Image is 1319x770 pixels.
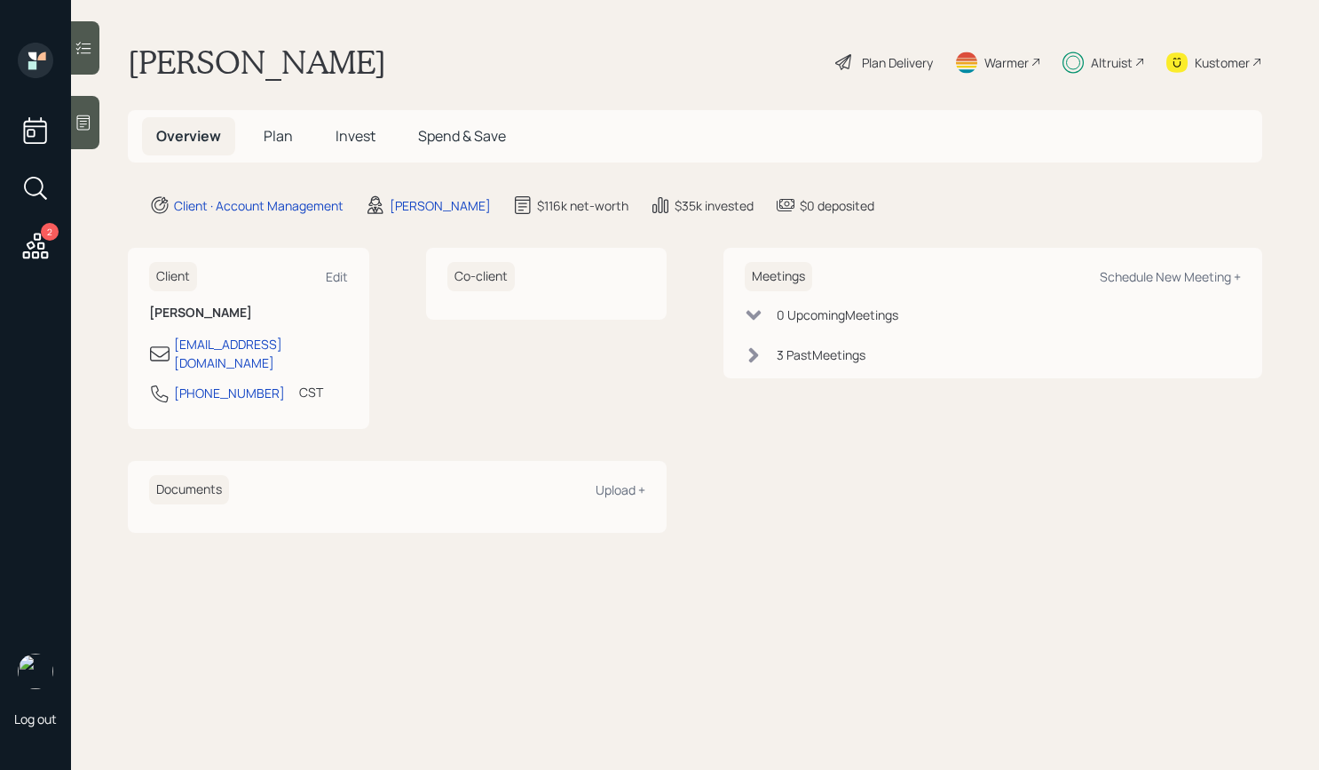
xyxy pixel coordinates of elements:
div: [PHONE_NUMBER] [174,384,285,402]
div: CST [299,383,323,401]
div: $0 deposited [800,196,874,215]
img: aleksandra-headshot.png [18,654,53,689]
h1: [PERSON_NAME] [128,43,386,82]
div: 3 Past Meeting s [777,345,865,364]
div: 0 Upcoming Meeting s [777,306,898,324]
span: Overview [156,126,221,146]
h6: Client [149,262,197,291]
span: Spend & Save [418,126,506,146]
span: Plan [264,126,293,146]
div: Plan Delivery [862,53,933,72]
h6: Documents [149,475,229,504]
h6: Meetings [745,262,812,291]
div: Edit [326,268,348,285]
div: Upload + [596,481,645,498]
div: 2 [41,223,59,241]
div: $35k invested [675,196,754,215]
div: Kustomer [1195,53,1250,72]
div: $116k net-worth [537,196,628,215]
div: Log out [14,710,57,727]
h6: Co-client [447,262,515,291]
span: Invest [336,126,375,146]
div: Schedule New Meeting + [1100,268,1241,285]
div: Client · Account Management [174,196,344,215]
div: [PERSON_NAME] [390,196,491,215]
h6: [PERSON_NAME] [149,306,348,321]
div: Warmer [984,53,1029,72]
div: [EMAIL_ADDRESS][DOMAIN_NAME] [174,335,348,372]
div: Altruist [1091,53,1133,72]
